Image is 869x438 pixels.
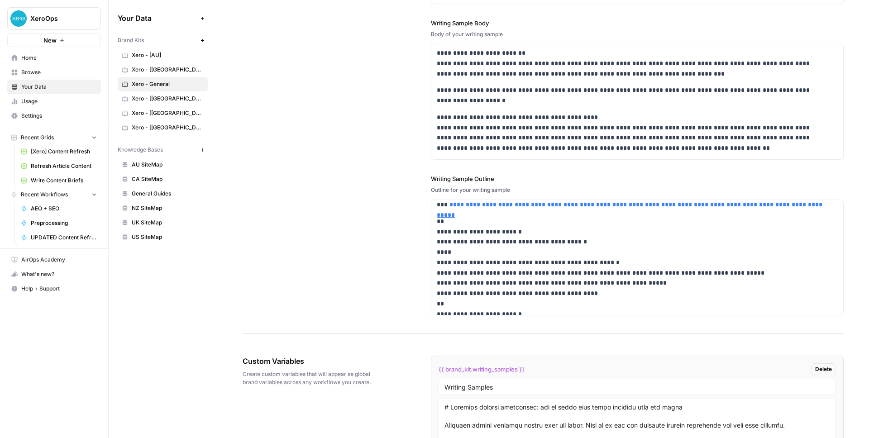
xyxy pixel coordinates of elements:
label: Writing Sample Body [431,19,844,28]
a: Xero - [AU] [118,48,208,62]
button: New [7,33,101,47]
span: Recent Workflows [21,190,68,199]
span: Custom Variables [243,356,380,367]
span: Your Data [118,13,197,24]
span: Xero - [AU] [132,51,204,59]
a: Refresh Article Content [17,159,101,173]
span: Xero - [[GEOGRAPHIC_DATA]] [132,66,204,74]
a: Usage [7,94,101,109]
span: Knowledge Bases [118,146,163,154]
a: AU SiteMap [118,157,208,172]
button: Recent Workflows [7,188,101,201]
button: What's new? [7,267,101,281]
span: CA SiteMap [132,175,204,183]
span: Brand Kits [118,36,144,44]
a: Browse [7,65,101,80]
a: NZ SiteMap [118,201,208,215]
input: Variable Name [444,383,830,391]
span: Your Data [21,83,97,91]
span: Preprocessing [31,219,97,227]
span: Write Content Briefs [31,176,97,185]
span: Xero - [[GEOGRAPHIC_DATA]] [132,109,204,117]
a: Xero - General [118,77,208,91]
a: [Xero] Content Refresh [17,144,101,159]
span: NZ SiteMap [132,204,204,212]
a: AEO + SEO [17,201,101,216]
a: US SiteMap [118,230,208,244]
a: AirOps Academy [7,252,101,267]
span: US SiteMap [132,233,204,241]
span: New [43,36,57,45]
div: Outline for your writing sample [431,186,844,194]
span: Usage [21,97,97,105]
span: Help + Support [21,285,97,293]
a: CA SiteMap [118,172,208,186]
span: AU SiteMap [132,161,204,169]
span: Browse [21,68,97,76]
button: Recent Grids [7,131,101,144]
div: What's new? [8,267,100,281]
a: UK SiteMap [118,215,208,230]
a: UPDATED Content Refresh Workflow [17,230,101,245]
a: Write Content Briefs [17,173,101,188]
button: Help + Support [7,281,101,296]
span: Recent Grids [21,133,54,142]
div: Body of your writing sample [431,30,844,38]
span: Settings [21,112,97,120]
span: UK SiteMap [132,219,204,227]
a: Settings [7,109,101,123]
span: UPDATED Content Refresh Workflow [31,233,97,242]
span: Delete [815,365,832,373]
span: Refresh Article Content [31,162,97,170]
span: {{ brand_kit.writing_samples }} [439,365,525,374]
button: Workspace: XeroOps [7,7,101,30]
span: Xero - General [132,80,204,88]
a: General Guides [118,186,208,201]
span: Xero - [[GEOGRAPHIC_DATA]] [132,124,204,132]
span: [Xero] Content Refresh [31,148,97,156]
a: Xero - [[GEOGRAPHIC_DATA]] [118,62,208,77]
label: Writing Sample Outline [431,174,844,183]
button: Delete [811,363,836,375]
span: Home [21,54,97,62]
img: XeroOps Logo [10,10,27,27]
span: Xero - [[GEOGRAPHIC_DATA]] [132,95,204,103]
a: Home [7,51,101,65]
a: Xero - [[GEOGRAPHIC_DATA]] [118,120,208,135]
span: AirOps Academy [21,256,97,264]
a: Xero - [[GEOGRAPHIC_DATA]] [118,91,208,106]
a: Xero - [[GEOGRAPHIC_DATA]] [118,106,208,120]
span: AEO + SEO [31,205,97,213]
span: General Guides [132,190,204,198]
a: Preprocessing [17,216,101,230]
a: Your Data [7,80,101,94]
span: XeroOps [30,14,85,23]
span: Create custom variables that will appear as global brand variables across any workflows you create. [243,370,380,386]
